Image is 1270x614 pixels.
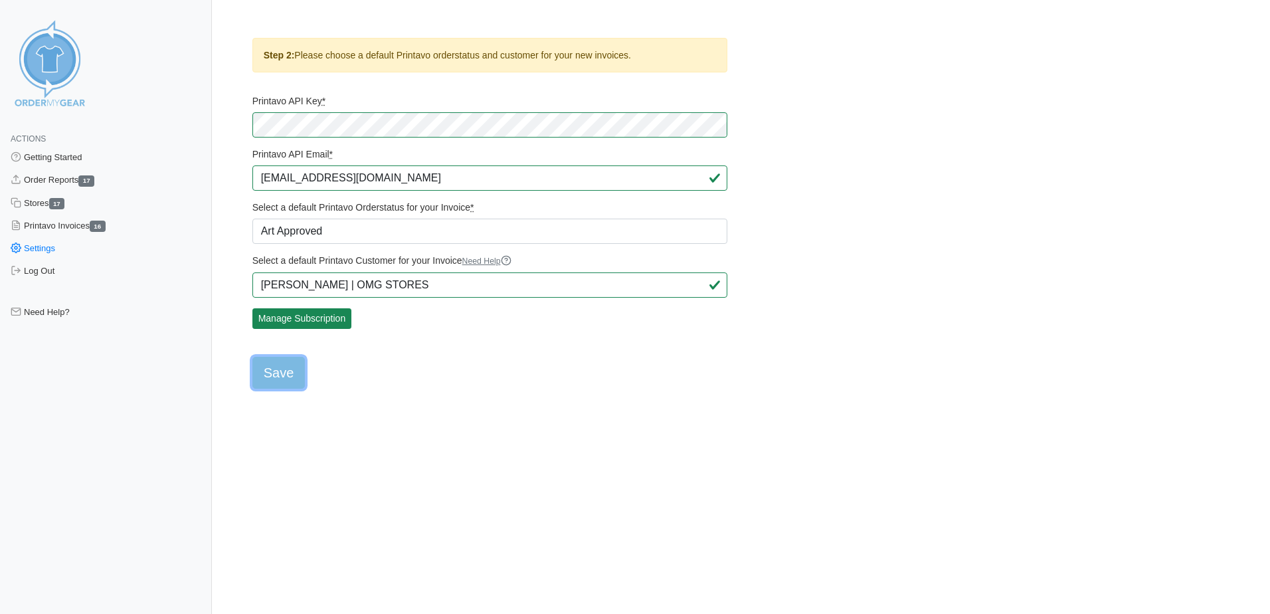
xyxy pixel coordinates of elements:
label: Printavo API Email [252,148,727,160]
abbr: required [329,149,333,159]
span: 16 [90,221,106,232]
div: Please choose a default Printavo orderstatus and customer for your new invoices. [252,38,727,72]
label: Printavo API Key [252,95,727,107]
label: Select a default Printavo Customer for your Invoice [252,255,727,267]
a: Need Help [462,256,511,266]
a: Manage Subscription [252,308,352,329]
input: Save [252,357,306,389]
abbr: required [322,96,325,106]
span: 17 [78,175,94,187]
input: Type at least 4 characters [252,272,727,298]
abbr: required [470,202,474,213]
span: 17 [49,198,65,209]
label: Select a default Printavo Orderstatus for your Invoice [252,201,727,213]
strong: Step 2: [264,50,295,60]
span: Actions [11,134,46,144]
